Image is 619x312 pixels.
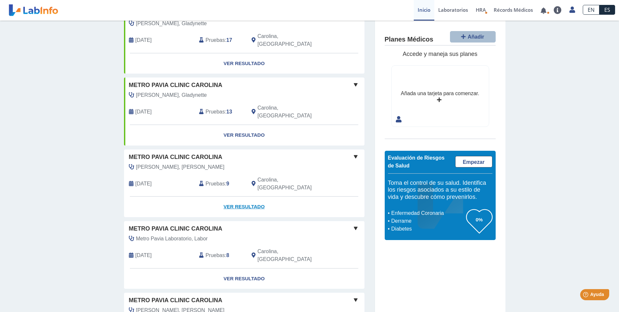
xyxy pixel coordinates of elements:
[226,37,232,43] b: 17
[129,224,223,233] span: Metro Pavia Clinic Carolina
[583,5,599,15] a: EN
[476,7,486,13] span: HRA
[466,216,492,224] h3: 0%
[561,286,612,305] iframe: Help widget launcher
[129,153,223,162] span: Metro Pavia Clinic Carolina
[135,108,152,116] span: 1899-12-30
[388,180,492,201] h5: Toma el control de su salud. Identifica los riesgos asociados a su estilo de vida y descubre cómo...
[390,209,466,217] li: Enfermedad Coronaria
[124,197,364,217] a: Ver Resultado
[401,90,479,97] div: Añada una tarjeta para comenzar.
[135,251,152,259] span: 2024-12-23
[206,36,225,44] span: Pruebas
[388,155,445,168] span: Evaluación de Riesgos de Salud
[599,5,615,15] a: ES
[194,32,247,48] div: :
[206,180,225,188] span: Pruebas
[194,104,247,120] div: :
[257,248,330,263] span: Carolina, PR
[390,225,466,233] li: Diabetes
[136,91,207,99] span: Rosario Pagan, Gladynette
[129,296,223,305] span: Metro Pavia Clinic Carolina
[194,176,247,192] div: :
[450,31,496,43] button: Añadir
[136,163,224,171] span: Rosa Rodriguez, Jessica
[390,217,466,225] li: Derrame
[206,251,225,259] span: Pruebas
[129,81,223,90] span: Metro Pavia Clinic Carolina
[206,108,225,116] span: Pruebas
[403,51,477,57] span: Accede y maneja sus planes
[385,36,433,43] h4: Planes Médicos
[463,159,485,165] span: Empezar
[135,36,152,44] span: 2022-07-12
[468,34,484,40] span: Añadir
[194,248,247,263] div: :
[226,252,229,258] b: 8
[257,104,330,120] span: Carolina, PR
[257,32,330,48] span: Carolina, PR
[124,269,364,289] a: Ver Resultado
[455,156,492,167] a: Empezar
[257,176,330,192] span: Carolina, PR
[124,53,364,74] a: Ver Resultado
[226,181,229,186] b: 9
[124,125,364,146] a: Ver Resultado
[226,109,232,114] b: 13
[136,20,207,27] span: Rosario Pagan, Gladynette
[136,235,208,243] span: Metro Pavia Laboratorio, Labor
[135,180,152,188] span: 2025-07-01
